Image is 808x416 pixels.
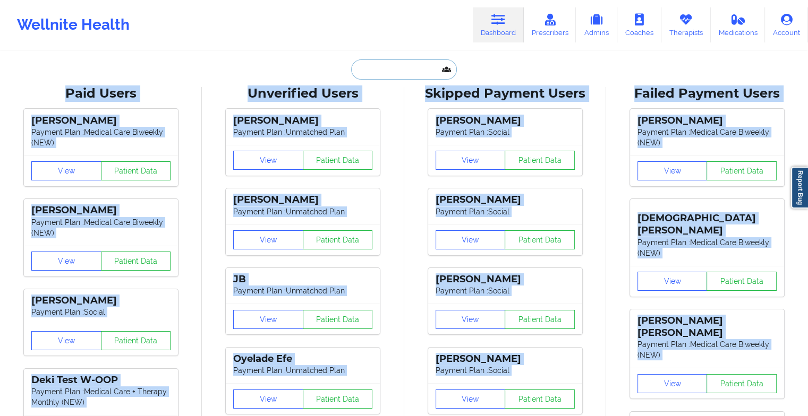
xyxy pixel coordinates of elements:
[617,7,661,42] a: Coaches
[707,272,777,291] button: Patient Data
[233,206,372,217] p: Payment Plan : Unmatched Plan
[101,252,171,271] button: Patient Data
[233,285,372,296] p: Payment Plan : Unmatched Plan
[765,7,808,42] a: Account
[233,353,372,365] div: Oyelade Efe
[31,127,171,148] p: Payment Plan : Medical Care Biweekly (NEW)
[436,365,575,376] p: Payment Plan : Social
[436,389,506,409] button: View
[637,315,777,339] div: [PERSON_NAME] [PERSON_NAME]
[505,389,575,409] button: Patient Data
[233,151,303,170] button: View
[505,151,575,170] button: Patient Data
[7,85,194,102] div: Paid Users
[303,230,373,249] button: Patient Data
[436,285,575,296] p: Payment Plan : Social
[31,386,171,408] p: Payment Plan : Medical Care + Therapy Monthly (NEW)
[436,151,506,170] button: View
[637,339,777,360] p: Payment Plan : Medical Care Biweekly (NEW)
[233,115,372,127] div: [PERSON_NAME]
[576,7,617,42] a: Admins
[505,230,575,249] button: Patient Data
[791,167,808,209] a: Report Bug
[31,374,171,386] div: Deki Test W-OOP
[637,127,777,148] p: Payment Plan : Medical Care Biweekly (NEW)
[233,194,372,206] div: [PERSON_NAME]
[233,230,303,249] button: View
[473,7,524,42] a: Dashboard
[707,374,777,393] button: Patient Data
[31,161,101,180] button: View
[637,115,777,127] div: [PERSON_NAME]
[233,273,372,285] div: JB
[711,7,766,42] a: Medications
[31,331,101,350] button: View
[31,115,171,127] div: [PERSON_NAME]
[436,127,575,137] p: Payment Plan : Social
[233,310,303,329] button: View
[436,115,575,127] div: [PERSON_NAME]
[31,217,171,238] p: Payment Plan : Medical Care Biweekly (NEW)
[209,85,396,102] div: Unverified Users
[303,310,373,329] button: Patient Data
[101,161,171,180] button: Patient Data
[436,206,575,217] p: Payment Plan : Social
[31,252,101,271] button: View
[614,85,801,102] div: Failed Payment Users
[233,365,372,376] p: Payment Plan : Unmatched Plan
[637,272,708,291] button: View
[101,331,171,350] button: Patient Data
[436,230,506,249] button: View
[303,389,373,409] button: Patient Data
[707,161,777,180] button: Patient Data
[436,273,575,285] div: [PERSON_NAME]
[233,127,372,137] p: Payment Plan : Unmatched Plan
[412,85,599,102] div: Skipped Payment Users
[436,194,575,206] div: [PERSON_NAME]
[233,389,303,409] button: View
[31,204,171,216] div: [PERSON_NAME]
[637,374,708,393] button: View
[637,161,708,180] button: View
[661,7,711,42] a: Therapists
[505,310,575,329] button: Patient Data
[524,7,576,42] a: Prescribers
[31,307,171,317] p: Payment Plan : Social
[303,151,373,170] button: Patient Data
[436,310,506,329] button: View
[31,294,171,307] div: [PERSON_NAME]
[637,204,777,237] div: [DEMOGRAPHIC_DATA][PERSON_NAME]
[436,353,575,365] div: [PERSON_NAME]
[637,237,777,258] p: Payment Plan : Medical Care Biweekly (NEW)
